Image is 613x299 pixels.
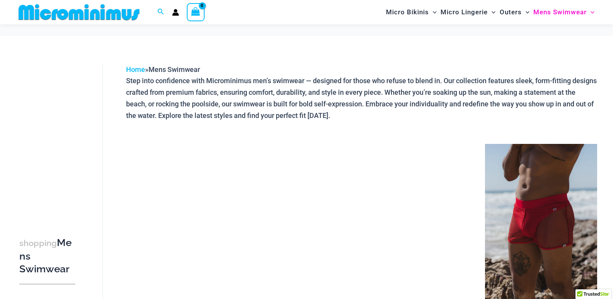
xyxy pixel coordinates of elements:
[187,3,205,21] a: View Shopping Cart, empty
[439,2,497,22] a: Micro LingerieMenu ToggleMenu Toggle
[429,2,437,22] span: Menu Toggle
[126,75,597,121] p: Step into confidence with Microminimus men’s swimwear — designed for those who refuse to blend in...
[157,7,164,17] a: Search icon link
[15,3,143,21] img: MM SHOP LOGO FLAT
[488,2,495,22] span: Menu Toggle
[126,65,145,73] a: Home
[500,2,522,22] span: Outers
[498,2,531,22] a: OutersMenu ToggleMenu Toggle
[386,2,429,22] span: Micro Bikinis
[149,65,200,73] span: Mens Swimwear
[587,2,594,22] span: Menu Toggle
[441,2,488,22] span: Micro Lingerie
[172,9,179,16] a: Account icon link
[531,2,596,22] a: Mens SwimwearMenu ToggleMenu Toggle
[522,2,529,22] span: Menu Toggle
[384,2,439,22] a: Micro BikinisMenu ToggleMenu Toggle
[19,236,75,276] h3: Mens Swimwear
[126,65,200,73] span: »
[533,2,587,22] span: Mens Swimwear
[19,58,89,212] iframe: TrustedSite Certified
[383,1,598,23] nav: Site Navigation
[19,238,57,248] span: shopping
